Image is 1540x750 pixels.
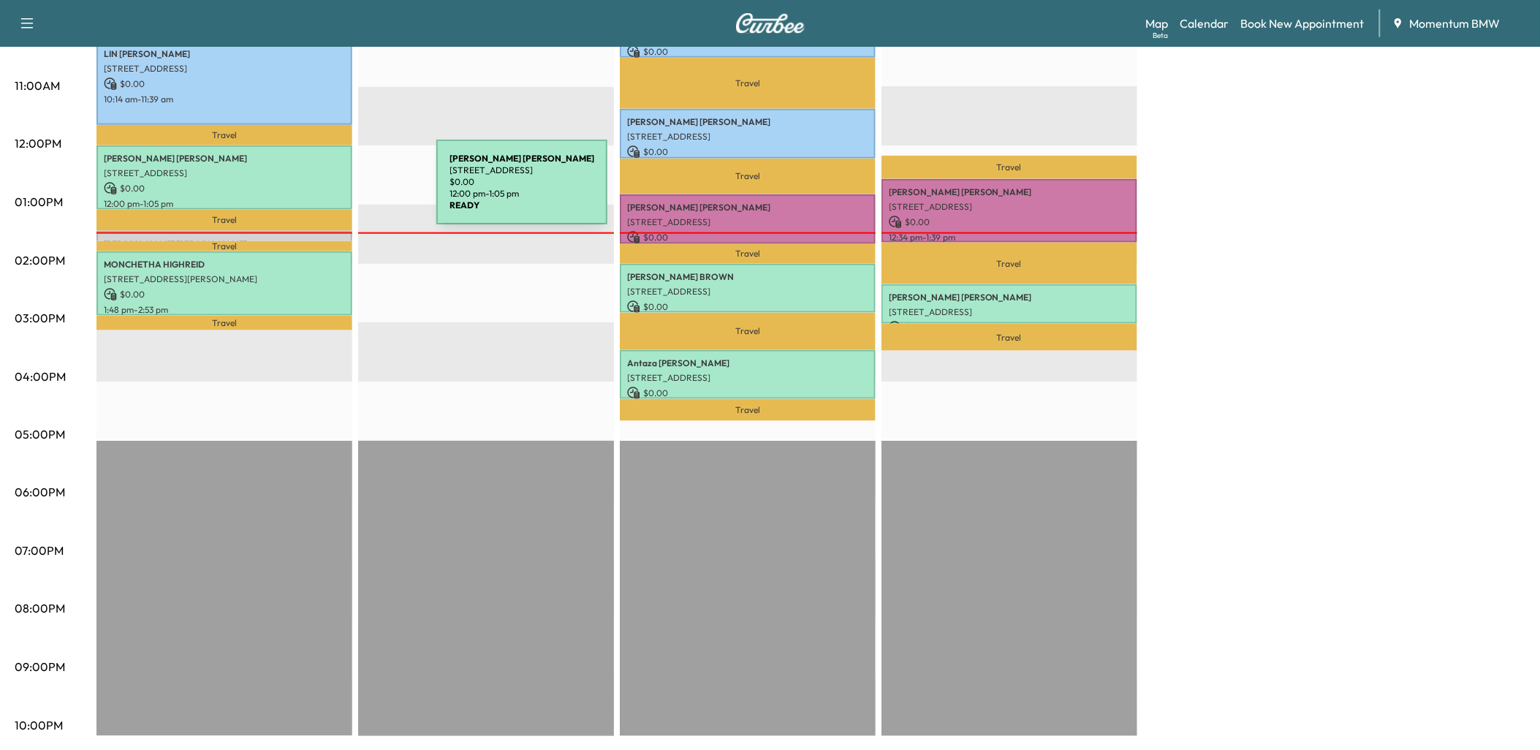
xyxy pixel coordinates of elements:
p: 11:00AM [15,77,60,94]
p: 12:34 pm - 1:39 pm [889,232,1130,243]
p: 12:00 pm - 1:05 pm [104,198,345,210]
p: $ 0.00 [627,387,868,400]
p: 05:00PM [15,425,65,443]
p: [PERSON_NAME] [PERSON_NAME] [889,292,1130,303]
p: $ 0.00 [104,288,345,301]
p: Travel [620,58,876,109]
p: Antaza [PERSON_NAME] [627,357,868,369]
p: Travel [881,324,1137,352]
p: 01:00PM [15,193,63,211]
p: [PERSON_NAME] BROWN [627,271,868,283]
p: 10:14 am - 11:39 am [104,94,345,105]
p: [PERSON_NAME] [PERSON_NAME] [627,202,868,213]
p: Travel [96,125,352,145]
p: 12:00PM [15,135,61,152]
p: Travel [620,244,876,264]
p: $ 0.00 [889,216,1130,229]
p: [STREET_ADDRESS] [104,167,345,179]
a: Book New Appointment [1241,15,1365,32]
p: 1:48 pm - 2:53 pm [104,304,345,316]
p: [STREET_ADDRESS] [889,201,1130,213]
p: [STREET_ADDRESS] [627,372,868,384]
p: $ 0.00 [889,321,1130,334]
p: Travel [620,399,876,421]
p: Travel [620,159,876,195]
p: Travel [620,313,876,350]
p: $ 0.00 [104,77,345,91]
p: 04:00PM [15,368,66,385]
p: MONCHETHA HIGHREID [104,259,345,270]
p: [STREET_ADDRESS][PERSON_NAME] [104,273,345,285]
a: Calendar [1180,15,1229,32]
p: Travel [96,241,352,252]
p: $ 0.00 [627,45,868,58]
p: $ 0.00 [627,300,868,314]
p: [PERSON_NAME] [PERSON_NAME] [104,238,345,250]
p: [STREET_ADDRESS] [889,306,1130,318]
p: [PERSON_NAME] [PERSON_NAME] [627,116,868,128]
p: Travel [96,316,352,330]
p: 09:00PM [15,659,65,676]
p: [STREET_ADDRESS] [104,63,345,75]
p: [STREET_ADDRESS] [627,131,868,143]
p: LIN [PERSON_NAME] [104,48,345,60]
p: 02:00PM [15,251,65,269]
div: Beta [1153,30,1169,41]
p: 06:00PM [15,484,65,501]
p: 03:00PM [15,309,65,327]
p: 10:00PM [15,717,63,735]
a: MapBeta [1146,15,1169,32]
p: [STREET_ADDRESS] [627,216,868,228]
p: 07:00PM [15,542,64,560]
p: Travel [881,243,1137,284]
span: Momentum BMW [1410,15,1501,32]
p: Travel [881,156,1137,179]
p: [PERSON_NAME] [PERSON_NAME] [104,153,345,164]
p: [STREET_ADDRESS] [627,286,868,298]
p: $ 0.00 [104,182,345,195]
p: Travel [96,210,352,232]
p: $ 0.00 [627,145,868,159]
img: Curbee Logo [735,13,805,34]
p: [PERSON_NAME] [PERSON_NAME] [889,186,1130,198]
p: $ 0.00 [627,231,868,244]
p: 08:00PM [15,600,65,618]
